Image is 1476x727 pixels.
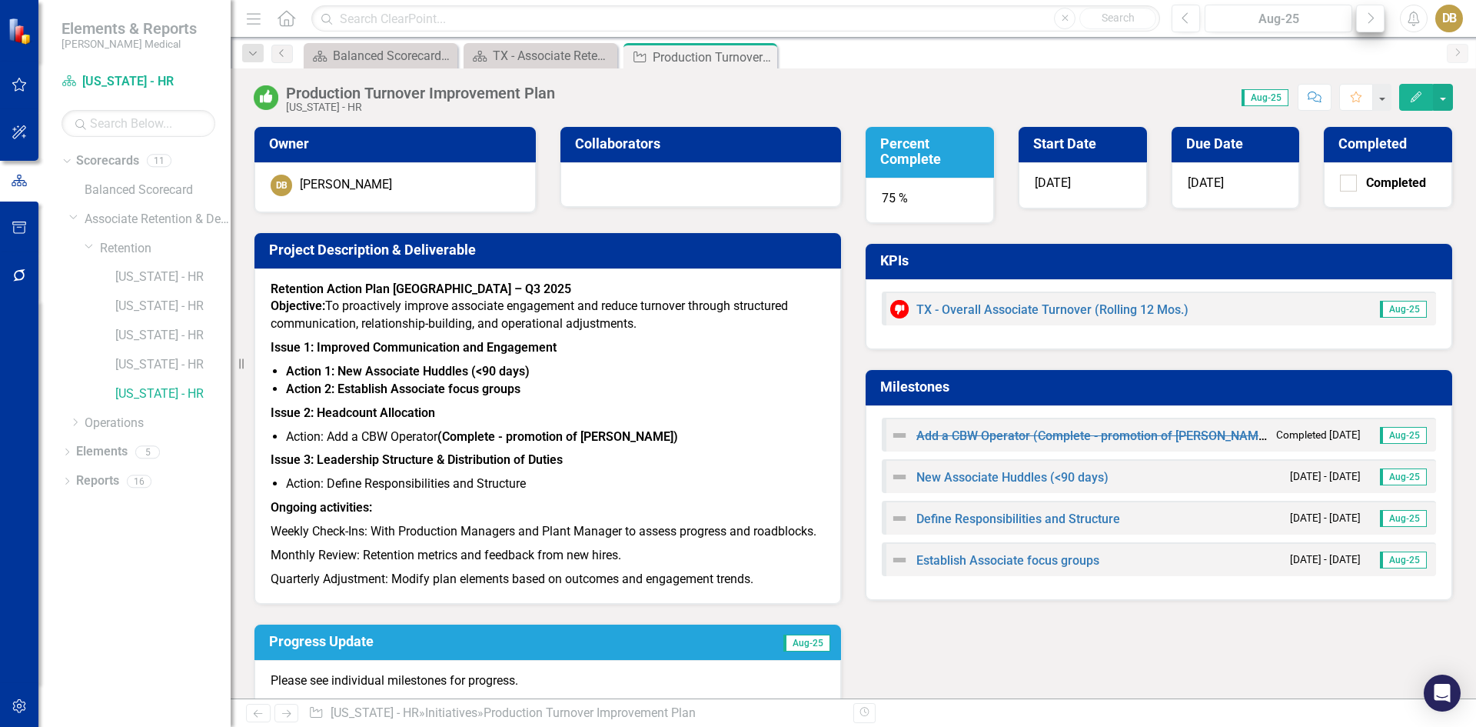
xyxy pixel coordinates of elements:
small: [DATE] - [DATE] [1290,469,1361,484]
a: Associate Retention & Development [85,211,231,228]
div: [PERSON_NAME] [300,176,392,194]
div: [US_STATE] - HR [286,102,555,113]
a: TX - Associate Retention [467,46,613,65]
a: [US_STATE] - HR [115,327,231,345]
span: Aug-25 [1380,469,1427,485]
h3: Start Date [1033,136,1138,152]
h3: Due Date [1186,136,1291,152]
strong: Ongoing activities: [271,500,372,515]
a: [US_STATE] - HR [61,73,215,91]
a: [US_STATE] - HR [115,298,231,315]
li: Action: Define Responsibilities and Structure [286,475,825,493]
strong: Issue 3: Leadership Structure & Distribution of Duties [271,452,563,467]
a: Operations [85,415,231,432]
span: [DATE] [1035,175,1071,190]
h3: KPIs [880,253,1443,268]
a: [US_STATE] - HR [115,385,231,403]
a: Define Responsibilities and Structure [916,512,1120,526]
h3: Percent Complete [880,136,985,167]
img: On or Above Target [254,85,278,110]
strong: Objective: [271,298,325,313]
strong: (Complete - promotion of [PERSON_NAME]) [437,429,678,444]
p: Monthly Review: Retention metrics and feedback from new hires. [271,544,825,568]
a: [US_STATE] - HR [115,356,231,374]
a: TX - Overall Associate Turnover (Rolling 12 Mos.) [916,302,1188,317]
button: Search [1079,8,1156,29]
div: Production Turnover Improvement Plan [484,705,696,720]
div: DB [271,175,292,196]
a: [US_STATE] - HR [115,268,231,286]
div: Open Intercom Messenger [1424,675,1461,712]
span: Aug-25 [1380,552,1427,569]
h3: Owner [269,136,527,152]
p: Please see individual milestones for progress. [271,672,825,690]
a: [US_STATE] - HR [331,705,419,720]
p: To proactively improve associate engagement and reduce turnover through structured communication,... [271,298,825,336]
span: Aug-25 [1380,301,1427,318]
div: 5 [135,445,160,459]
strong: Issue 2: Headcount Allocation [271,405,435,420]
a: Balanced Scorecard [85,182,231,199]
span: Aug-25 [1380,510,1427,527]
h3: Project Description & Deliverable [269,242,832,258]
img: Not Defined [890,426,909,445]
div: Production Turnover Improvement Plan [653,48,773,67]
div: TX - Associate Retention [493,46,613,65]
h3: Progress Update [269,634,653,649]
span: [DATE] [1188,175,1224,190]
h3: Milestones [880,379,1443,395]
strong: Action 2: Establish Associate focus groups [286,382,520,396]
div: Production Turnover Improvement Plan [286,85,555,102]
p: Quarterly Adjustment: Modify plan elements based on outcomes and engagement trends. [271,568,825,589]
h3: Collaborators [575,136,833,152]
img: Not Defined [890,509,909,528]
a: Scorecards [76,152,139,170]
span: Aug-25 [1242,89,1288,106]
a: Elements [76,443,128,461]
span: Search [1102,12,1135,24]
p: Weekly Check-Ins: With Production Managers and Plant Manager to assess progress and roadblocks. [271,520,825,544]
h3: Completed [1338,136,1443,152]
div: 16 [127,475,151,488]
a: Reports [76,472,119,490]
a: Retention [100,240,231,258]
div: » » [308,705,842,722]
div: Aug-25 [1210,10,1347,28]
li: Action: Add a CBW Operator [286,429,825,446]
span: Aug-25 [783,635,830,652]
input: Search ClearPoint... [311,5,1160,32]
input: Search Below... [61,110,215,137]
a: Initiatives [425,705,477,720]
button: DB [1435,5,1463,32]
strong: Action 1: New Associate Huddles (<90 days) [286,364,530,379]
a: Balanced Scorecard Welcome Page [307,46,454,65]
img: Below Target [890,300,909,318]
strong: Retention Action Plan [GEOGRAPHIC_DATA] – Q3 2025 [271,282,571,296]
strong: Issue 1: Improved Communication and Engagement [271,340,557,355]
a: Establish Associate focus groups [916,553,1099,568]
img: Not Defined [890,551,909,569]
a: Add a CBW Operator (Complete - promotion of [PERSON_NAME]) [916,429,1273,443]
span: Aug-25 [1380,427,1427,444]
span: Elements & Reports [61,19,197,38]
button: Aug-25 [1205,5,1352,32]
div: 75 % [866,178,994,224]
small: [PERSON_NAME] Medical [61,38,197,50]
img: ClearPoint Strategy [8,18,35,45]
small: [DATE] - [DATE] [1290,511,1361,525]
img: Not Defined [890,468,909,486]
div: Balanced Scorecard Welcome Page [333,46,454,65]
small: [DATE] - [DATE] [1290,552,1361,567]
a: New Associate Huddles (<90 days) [916,470,1109,485]
small: Completed [DATE] [1276,428,1361,442]
div: 11 [147,155,171,168]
